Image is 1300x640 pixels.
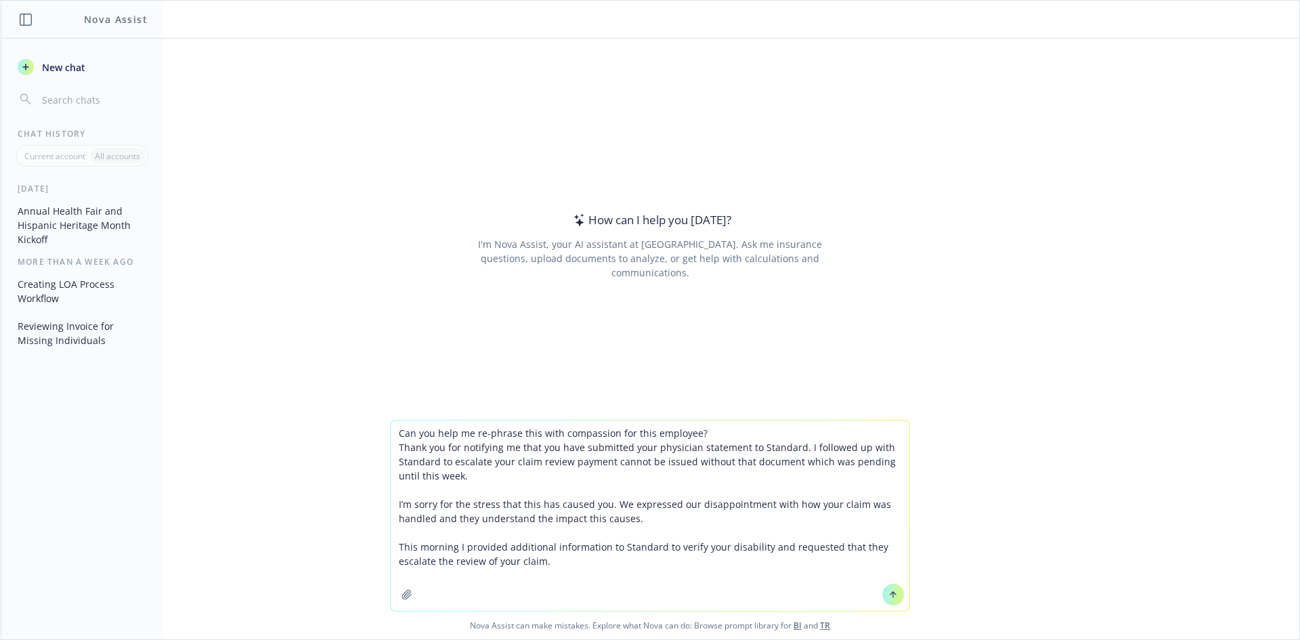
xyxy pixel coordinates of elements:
textarea: Can you help me re-phrase this with compassion for this employee? Thank you for notifying me that... [391,421,909,611]
button: Creating LOA Process Workflow [12,273,152,310]
a: TR [820,620,830,631]
h1: Nova Assist [84,12,148,26]
div: I'm Nova Assist, your AI assistant at [GEOGRAPHIC_DATA]. Ask me insurance questions, upload docum... [459,237,840,280]
p: Current account [24,150,85,162]
a: BI [794,620,802,631]
input: Search chats [39,90,147,109]
p: All accounts [95,150,140,162]
span: New chat [39,60,85,74]
span: Nova Assist can make mistakes. Explore what Nova can do: Browse prompt library for and [6,612,1294,639]
button: New chat [12,55,152,79]
div: More than a week ago [1,256,163,268]
button: Annual Health Fair and Hispanic Heritage Month Kickoff [12,200,152,251]
div: Chat History [1,128,163,140]
div: How can I help you [DATE]? [569,211,731,229]
button: Reviewing Invoice for Missing Individuals [12,315,152,351]
div: [DATE] [1,183,163,194]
